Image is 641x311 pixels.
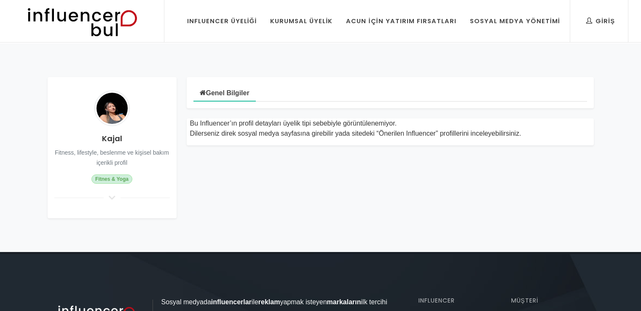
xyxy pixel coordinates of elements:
[586,16,615,26] div: Giriş
[511,296,594,305] h5: Müşteri
[190,118,590,139] div: Bu Influencer’ın profil detayları üyelik tipi sebebiyle görüntülenemiyor. Dilerseniz direk sosyal...
[327,298,361,306] strong: markaların
[54,133,170,144] h4: Kajal
[470,16,560,26] div: Sosyal Medya Yönetimi
[258,298,280,306] strong: reklam
[270,16,333,26] div: Kurumsal Üyelik
[346,16,456,26] div: Acun İçin Yatırım Fırsatları
[211,298,252,306] strong: influencerlar
[91,174,132,184] span: Fitnes & Yoga
[55,149,169,166] small: Fitness, lifestyle, beslenme ve kişisel bakım içerikli profil
[94,91,130,126] img: Avatar
[187,16,257,26] div: Influencer Üyeliği
[193,83,256,102] a: Genel Bilgiler
[418,296,501,305] h5: Influencer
